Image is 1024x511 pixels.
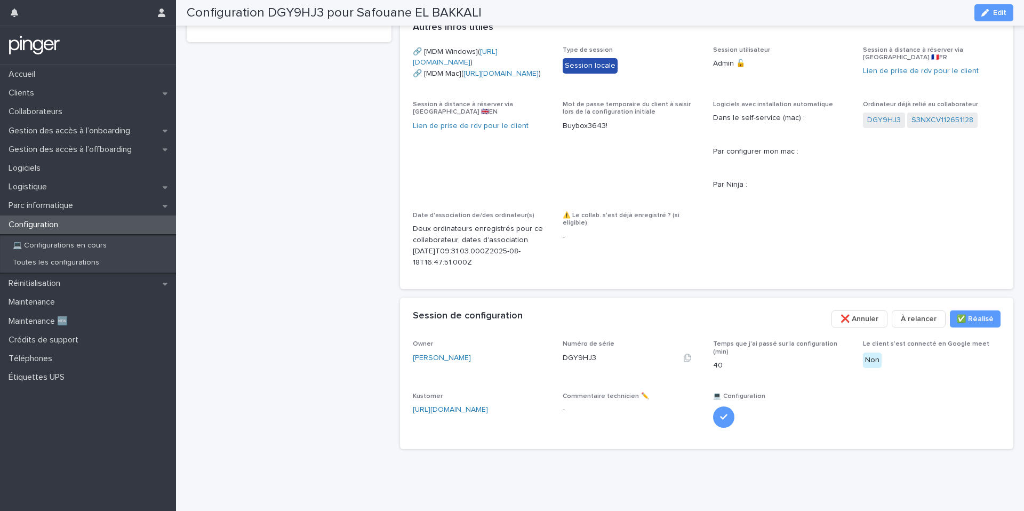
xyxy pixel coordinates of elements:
[892,310,946,328] button: À relancer
[4,354,61,364] p: Téléphones
[713,113,851,190] p: Dans le self-service (mac) : Par configurer mon mac : Par Ninja :
[413,212,534,219] span: Date d'association de/des ordinateur(s)
[4,126,139,136] p: Gestion des accès à l’onboarding
[563,121,700,132] p: Buybox3643!
[563,341,614,347] span: Numéro de série
[463,70,539,77] a: [URL][DOMAIN_NAME]
[713,360,851,371] p: 40
[4,107,71,117] p: Collaborateurs
[863,67,979,75] a: Lien de prise de rdv pour le client
[4,316,76,326] p: Maintenance 🆕
[413,353,471,364] a: [PERSON_NAME]
[9,35,60,56] img: mTgBEunGTSyRkCgitkcU
[413,406,488,413] a: [URL][DOMAIN_NAME]
[911,115,973,126] a: S3NXCV112651128
[4,182,55,192] p: Logistique
[4,241,115,250] p: 💻 Configurations en cours
[841,314,878,324] span: ❌ Annuler
[413,393,443,400] span: Kustomer
[413,46,550,79] p: 🔗 [MDM Windows]( ) 🔗 [MDM Mac]( )
[563,353,596,364] p: DGY9HJ3
[713,47,770,53] span: Session utilisateur
[563,404,700,416] p: -
[4,278,69,289] p: Réinitialisation
[4,69,44,79] p: Accueil
[863,341,989,347] span: Le client s’est connecté en Google meet
[863,47,963,61] span: Session à distance à réserver via [GEOGRAPHIC_DATA] 🇫🇷FR
[413,22,493,34] h2: Autres infos utiles
[713,393,765,400] span: 💻 Configuration
[950,310,1001,328] button: ✅​ Réalisé
[713,341,837,355] span: Temps que j'ai passé sur la configuration (min)
[413,122,529,130] a: Lien de prise de rdv pour le client
[993,9,1006,17] span: Edit
[413,341,433,347] span: Owner
[563,393,649,400] span: Commentaire technicien ✏️
[863,101,978,108] span: Ordinateur déjà relié au collaborateur
[831,310,887,328] button: ❌ Annuler
[563,212,679,226] span: ⚠️ Le collab. s'est déjà enregistré ? (si eligible)
[4,372,73,382] p: Étiquettes UPS
[957,314,994,324] span: ✅​ Réalisé
[867,115,901,126] a: DGY9HJ3
[974,4,1013,21] button: Edit
[713,101,833,108] span: Logiciels avec installation automatique
[563,58,618,74] div: Session locale
[4,335,87,345] p: Crédits de support
[863,353,882,368] div: Non
[901,314,937,324] span: À relancer
[563,47,613,53] span: Type de session
[413,223,550,268] p: Deux ordinateurs enregistrés pour ce collaborateur, dates d'association [DATE]T09:31:03.000Z2025-...
[187,5,482,21] h2: Configuration DGY9HJ3 pour Safouane EL BAKKALI
[4,145,140,155] p: Gestion des accès à l’offboarding
[713,58,851,69] p: Admin 🔓
[4,201,82,211] p: Parc informatique
[413,101,513,115] span: Session à distance à réserver via [GEOGRAPHIC_DATA] 🇬🇧EN
[563,231,700,243] p: -
[4,258,108,267] p: Toutes les configurations
[563,101,691,115] span: Mot de passe temporaire du client à saisir lors de la configuration initiale
[4,297,63,307] p: Maintenance
[4,220,67,230] p: Configuration
[4,88,43,98] p: Clients
[413,310,523,322] h2: Session de configuration
[4,163,49,173] p: Logiciels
